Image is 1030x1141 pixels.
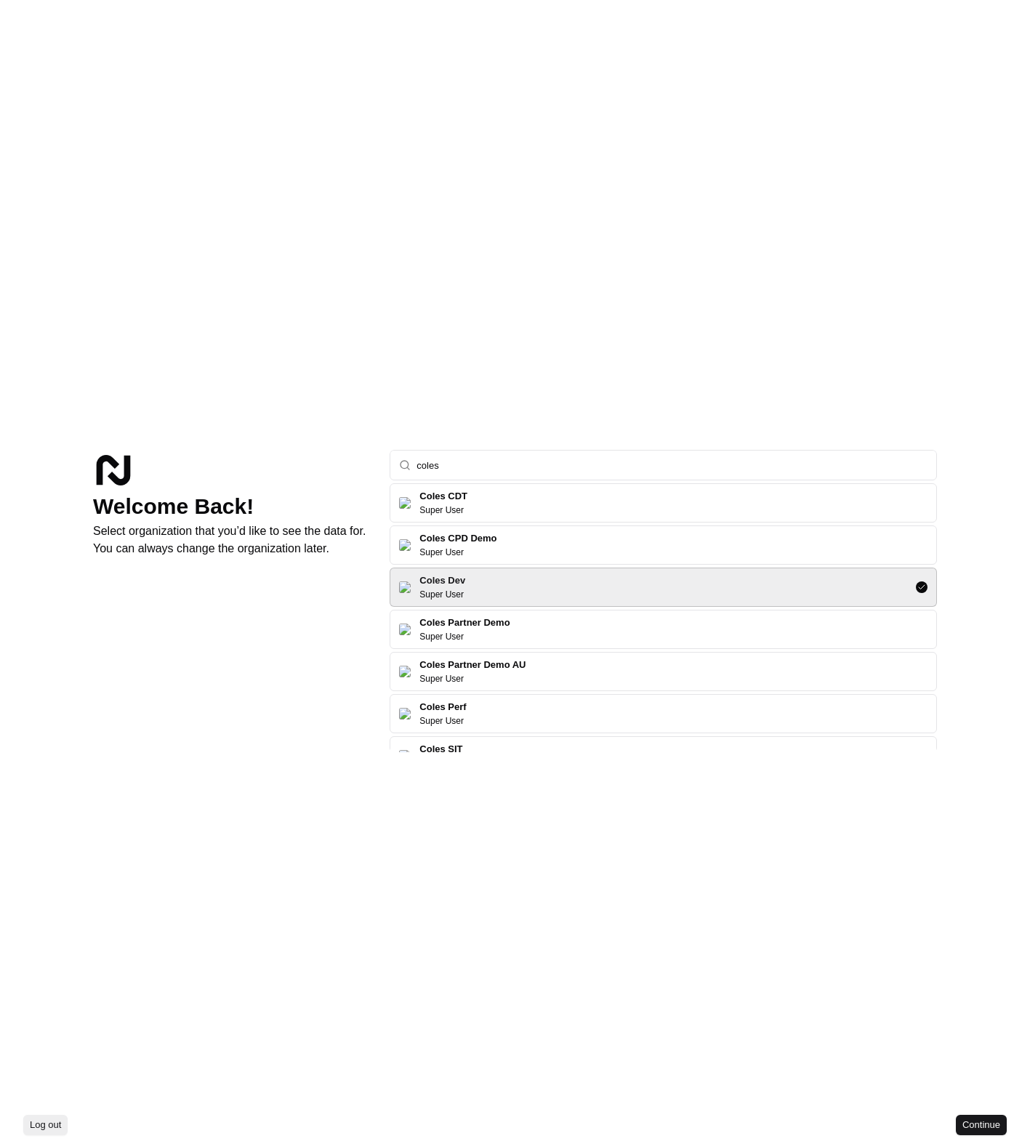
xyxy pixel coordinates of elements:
[419,547,464,558] p: Super User
[419,532,496,545] h2: Coles CPD Demo
[417,451,928,480] input: Type to search...
[399,708,411,719] img: Flag of au
[419,673,464,685] p: Super User
[419,658,526,672] h2: Coles Partner Demo AU
[399,539,411,551] img: Flag of au
[419,504,464,516] p: Super User
[956,1115,1007,1135] button: Continue
[419,574,465,587] h2: Coles Dev
[390,480,937,863] div: Suggestions
[419,589,464,600] p: Super User
[93,493,366,520] h1: Welcome Back!
[93,523,366,557] p: Select organization that you’d like to see the data for. You can always change the organization l...
[399,666,411,677] img: Flag of au
[399,497,411,509] img: Flag of au
[419,701,466,714] h2: Coles Perf
[399,581,411,593] img: Flag of au
[419,743,464,756] h2: Coles SIT
[399,750,411,762] img: Flag of au
[419,490,467,503] h2: Coles CDT
[419,631,464,642] p: Super User
[23,1115,68,1135] button: Log out
[399,624,411,635] img: Flag of us
[419,616,510,629] h2: Coles Partner Demo
[419,715,464,727] p: Super User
